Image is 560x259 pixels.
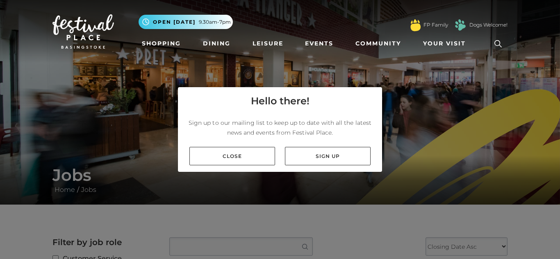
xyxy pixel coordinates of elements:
[52,14,114,49] img: Festival Place Logo
[285,147,371,165] a: Sign up
[469,21,508,29] a: Dogs Welcome!
[420,36,473,51] a: Your Visit
[139,36,184,51] a: Shopping
[249,36,287,51] a: Leisure
[423,21,448,29] a: FP Family
[423,39,466,48] span: Your Visit
[302,36,337,51] a: Events
[189,147,275,165] a: Close
[184,118,376,137] p: Sign up to our mailing list to keep up to date with all the latest news and events from Festival ...
[200,36,234,51] a: Dining
[199,18,231,26] span: 9.30am-7pm
[153,18,196,26] span: Open [DATE]
[352,36,404,51] a: Community
[251,94,310,108] h4: Hello there!
[139,15,233,29] button: Open [DATE] 9.30am-7pm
